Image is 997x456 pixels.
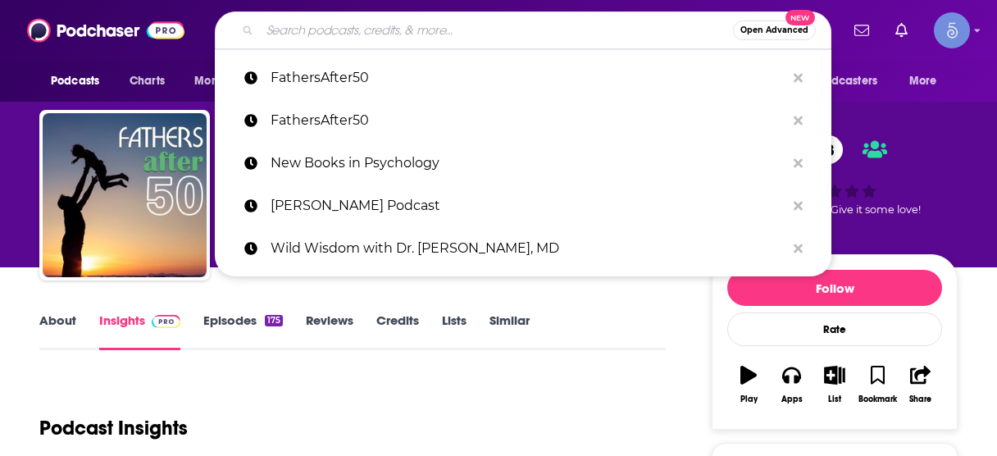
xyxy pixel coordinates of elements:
button: Open AdvancedNew [733,21,816,40]
a: Lists [442,312,467,350]
span: Podcasts [51,70,99,93]
button: Play [727,355,770,414]
div: Search podcasts, credits, & more... [215,11,831,49]
div: 175 [265,315,283,326]
h1: Podcast Insights [39,416,188,440]
input: Search podcasts, credits, & more... [260,17,733,43]
span: Charts [130,70,165,93]
img: User Profile [934,12,970,48]
p: Wild Wisdom with Dr. Patricia Mills, MD [271,227,785,270]
button: open menu [183,66,274,97]
button: open menu [898,66,958,97]
button: Bookmark [856,355,899,414]
span: New [785,10,815,25]
a: Similar [489,312,530,350]
div: Share [909,394,931,404]
a: Reviews [306,312,353,350]
button: Follow [727,270,942,306]
button: Apps [770,355,813,414]
a: About [39,312,76,350]
div: Play [740,394,758,404]
span: For Podcasters [799,70,877,93]
img: FathersAfter50 [43,113,207,277]
a: Charts [119,66,175,97]
a: Wild Wisdom with Dr. [PERSON_NAME], MD [215,227,831,270]
a: FathersAfter50 [215,57,831,99]
div: Rate [727,312,942,346]
div: Apps [781,394,803,404]
span: Monitoring [194,70,253,93]
img: Podchaser - Follow, Share and Rate Podcasts [27,15,184,46]
p: FathersAfter50 [271,99,785,142]
span: Good podcast? Give it some love! [749,203,921,216]
a: FathersAfter50 [215,99,831,142]
a: [PERSON_NAME] Podcast [215,185,831,227]
button: Share [899,355,942,414]
button: open menu [788,66,901,97]
button: Show profile menu [934,12,970,48]
span: Open Advanced [740,26,808,34]
a: Credits [376,312,419,350]
a: Show notifications dropdown [848,16,876,44]
button: open menu [39,66,121,97]
p: New Books in Psychology [271,142,785,185]
a: InsightsPodchaser Pro [99,312,180,350]
img: Podchaser Pro [152,315,180,328]
div: List [828,394,841,404]
div: Bookmark [858,394,897,404]
a: Episodes175 [203,312,283,350]
p: FathersAfter50 [271,57,785,99]
div: 28Good podcast? Give it some love! [712,125,958,226]
span: Logged in as Spiral5-G1 [934,12,970,48]
span: More [909,70,937,93]
a: New Books in Psychology [215,142,831,185]
button: List [813,355,856,414]
p: AJ Osborne Podcast [271,185,785,227]
a: Show notifications dropdown [889,16,914,44]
